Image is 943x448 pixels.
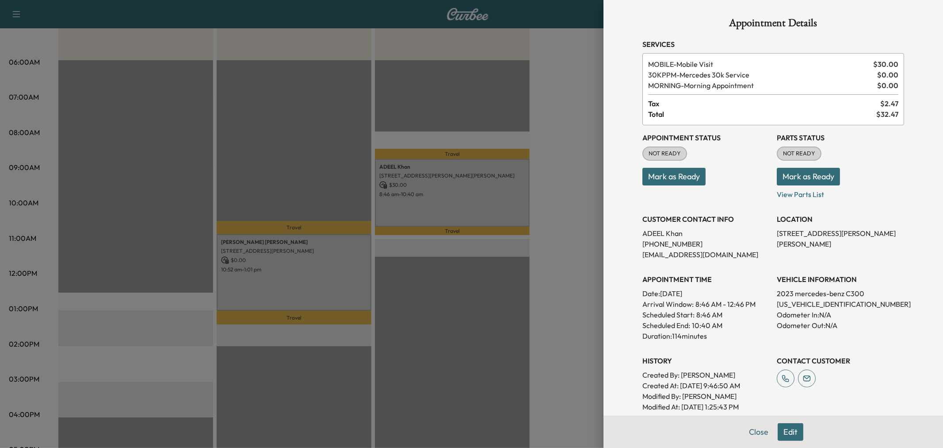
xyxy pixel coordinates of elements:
[777,185,904,200] p: View Parts List
[642,380,770,391] p: Created At : [DATE] 9:46:50 AM
[642,299,770,309] p: Arrival Window:
[642,228,770,239] p: ADEEL Khan
[777,355,904,366] h3: CONTACT CUSTOMER
[642,370,770,380] p: Created By : [PERSON_NAME]
[642,355,770,366] h3: History
[877,80,898,91] span: $ 0.00
[642,309,695,320] p: Scheduled Start:
[648,109,876,120] span: Total
[778,423,803,441] button: Edit
[777,228,904,249] p: [STREET_ADDRESS][PERSON_NAME][PERSON_NAME]
[648,98,880,109] span: Tax
[696,309,722,320] p: 8:46 AM
[648,80,874,91] span: Morning Appointment
[777,214,904,224] h3: LOCATION
[695,299,756,309] span: 8:46 AM - 12:46 PM
[648,59,870,70] span: Mobile Visit
[880,98,898,109] span: $ 2.47
[642,274,770,285] h3: APPOINTMENT TIME
[642,402,770,412] p: Modified At : [DATE] 1:25:43 PM
[642,214,770,224] h3: CUSTOMER CONTACT INFO
[743,423,774,441] button: Close
[777,132,904,143] h3: Parts Status
[642,249,770,260] p: [EMAIL_ADDRESS][DOMAIN_NAME]
[642,391,770,402] p: Modified By : [PERSON_NAME]
[877,70,898,80] span: $ 0.00
[642,288,770,299] p: Date: [DATE]
[642,320,690,331] p: Scheduled End:
[642,132,770,143] h3: Appointment Status
[777,288,904,299] p: 2023 mercedes-benz C300
[642,39,904,50] h3: Services
[777,320,904,331] p: Odometer Out: N/A
[642,18,904,32] h1: Appointment Details
[876,109,898,120] span: $ 32.47
[777,299,904,309] p: [US_VEHICLE_IDENTIFICATION_NUMBER]
[648,70,874,80] span: Mercedes 30k Service
[777,309,904,320] p: Odometer In: N/A
[642,331,770,341] p: Duration: 114 minutes
[643,149,686,158] span: NOT READY
[778,149,821,158] span: NOT READY
[777,168,840,185] button: Mark as Ready
[692,320,722,331] p: 10:40 AM
[777,274,904,285] h3: VEHICLE INFORMATION
[642,239,770,249] p: [PHONE_NUMBER]
[642,168,706,185] button: Mark as Ready
[873,59,898,70] span: $ 30.00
